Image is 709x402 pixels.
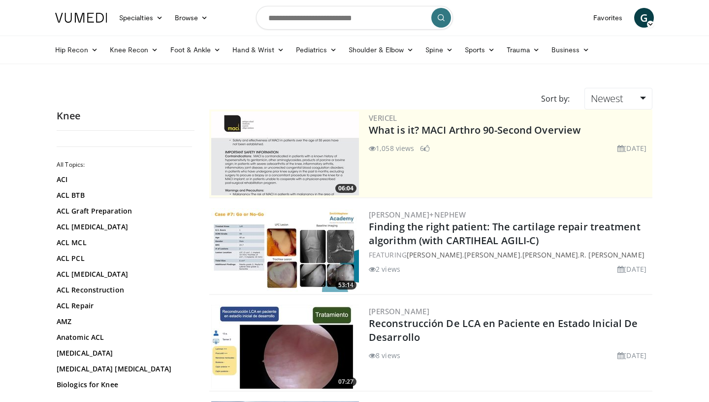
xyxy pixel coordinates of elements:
[407,250,462,259] a: [PERSON_NAME]
[164,40,227,60] a: Foot & Ankle
[57,380,190,390] a: Biologics for Knee
[169,8,214,28] a: Browse
[464,250,520,259] a: [PERSON_NAME]
[57,348,190,358] a: [MEDICAL_DATA]
[211,208,359,292] a: 53:14
[57,332,190,342] a: Anatomic ACL
[587,8,628,28] a: Favorites
[343,40,419,60] a: Shoulder & Elbow
[617,143,646,153] li: [DATE]
[57,110,194,122] h2: Knee
[55,13,107,23] img: VuMedi Logo
[369,123,580,137] a: What is it? MACI Arthro 90-Second Overview
[57,301,190,311] a: ACL Repair
[104,40,164,60] a: Knee Recon
[335,184,356,193] span: 06:04
[211,111,359,195] img: aa6cc8ed-3dbf-4b6a-8d82-4a06f68b6688.300x170_q85_crop-smart_upscale.jpg
[369,250,650,260] div: FEATURING , , ,
[534,88,577,110] div: Sort by:
[369,113,397,123] a: Vericel
[57,222,190,232] a: ACL [MEDICAL_DATA]
[256,6,453,30] input: Search topics, interventions
[211,305,359,389] img: 92b6a476-f407-4afa-b4da-5202ab0df19d.300x170_q85_crop-smart_upscale.jpg
[617,264,646,274] li: [DATE]
[580,250,645,259] a: R. [PERSON_NAME]
[335,377,356,386] span: 07:27
[57,269,190,279] a: ACL [MEDICAL_DATA]
[591,92,623,105] span: Newest
[369,220,641,247] a: Finding the right patient: The cartilage repair treatment algorithm (with CARTIHEAL AGILI-C)
[57,364,190,374] a: [MEDICAL_DATA] [MEDICAL_DATA]
[369,350,400,361] li: 8 views
[501,40,546,60] a: Trauma
[522,250,578,259] a: [PERSON_NAME]
[546,40,596,60] a: Business
[420,143,430,153] li: 6
[369,317,638,344] a: Reconstrucción De LCA en Paciente en Estado Inicial De Desarrollo
[57,161,192,169] h2: All Topics:
[290,40,343,60] a: Pediatrics
[57,238,190,248] a: ACL MCL
[57,317,190,327] a: AMZ
[211,111,359,195] a: 06:04
[369,264,400,274] li: 2 views
[57,175,190,184] a: ACI
[459,40,501,60] a: Sports
[419,40,458,60] a: Spine
[49,40,104,60] a: Hip Recon
[369,143,414,153] li: 1,058 views
[211,305,359,389] a: 07:27
[113,8,169,28] a: Specialties
[57,254,190,263] a: ACL PCL
[584,88,652,110] a: Newest
[634,8,654,28] a: G
[57,190,190,200] a: ACL BTB
[369,210,466,219] a: [PERSON_NAME]+Nephew
[335,281,356,290] span: 53:14
[226,40,290,60] a: Hand & Wrist
[211,208,359,292] img: 2894c166-06ea-43da-b75e-3312627dae3b.300x170_q85_crop-smart_upscale.jpg
[369,306,429,316] a: [PERSON_NAME]
[57,285,190,295] a: ACL Reconstruction
[57,206,190,216] a: ACL Graft Preparation
[617,350,646,361] li: [DATE]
